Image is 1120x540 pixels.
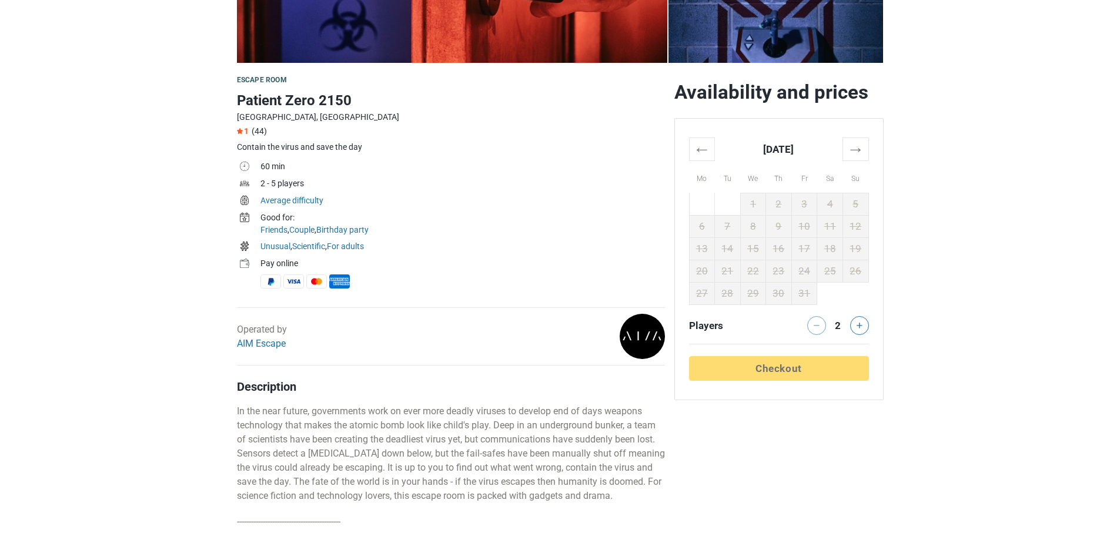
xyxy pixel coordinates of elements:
td: 23 [766,260,792,282]
td: 19 [842,237,868,260]
td: 9 [766,215,792,237]
td: 2 [766,193,792,215]
th: → [842,137,868,160]
th: Fr [791,160,817,193]
td: 2 - 5 players [260,176,665,193]
a: Birthday party [316,225,369,234]
th: Su [842,160,868,193]
th: [DATE] [715,137,843,160]
td: 21 [715,260,741,282]
td: 6 [689,215,715,237]
td: 31 [791,282,817,304]
span: 1 [237,126,249,136]
td: 11 [817,215,843,237]
span: Visa [283,274,304,289]
td: 26 [842,260,868,282]
th: We [740,160,766,193]
td: 29 [740,282,766,304]
td: 3 [791,193,817,215]
th: Th [766,160,792,193]
td: 20 [689,260,715,282]
td: 22 [740,260,766,282]
td: , , [260,239,665,256]
div: Players [684,316,779,335]
div: Operated by [237,323,287,351]
th: ← [689,137,715,160]
td: 24 [791,260,817,282]
td: 1 [740,193,766,215]
td: 28 [715,282,741,304]
th: Sa [817,160,843,193]
p: -------------------------------------------- [237,515,665,529]
div: 2 [831,316,845,333]
span: MasterCard [306,274,327,289]
td: 10 [791,215,817,237]
div: [GEOGRAPHIC_DATA], [GEOGRAPHIC_DATA] [237,111,665,123]
td: 17 [791,237,817,260]
a: Couple [289,225,315,234]
td: 12 [842,215,868,237]
td: 60 min [260,159,665,176]
td: 8 [740,215,766,237]
td: 14 [715,237,741,260]
h2: Availability and prices [674,81,884,104]
span: American Express [329,274,350,289]
span: Escape room [237,76,287,84]
a: For adults [327,242,364,251]
a: Average difficulty [260,196,323,205]
div: Good for: [260,212,665,224]
td: 30 [766,282,792,304]
td: 4 [817,193,843,215]
th: Mo [689,160,715,193]
div: Contain the virus and save the day [237,141,665,153]
td: 16 [766,237,792,260]
span: PayPal [260,274,281,289]
a: Scientific [292,242,325,251]
span: (44) [252,126,267,136]
div: Pay online [260,257,665,270]
td: 13 [689,237,715,260]
a: AIM Escape [237,338,286,349]
a: Friends [260,225,287,234]
p: In the near future, governments work on ever more deadly viruses to develop end of days weapons t... [237,404,665,503]
td: 27 [689,282,715,304]
th: Tu [715,160,741,193]
img: 1651cf0d2f737d7al.png [620,314,665,359]
td: 7 [715,215,741,237]
td: 15 [740,237,766,260]
img: Star [237,128,243,134]
td: , , [260,210,665,239]
h4: Description [237,380,665,394]
td: 18 [817,237,843,260]
td: 5 [842,193,868,215]
td: 25 [817,260,843,282]
h1: Patient Zero 2150 [237,90,665,111]
a: Unusual [260,242,290,251]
